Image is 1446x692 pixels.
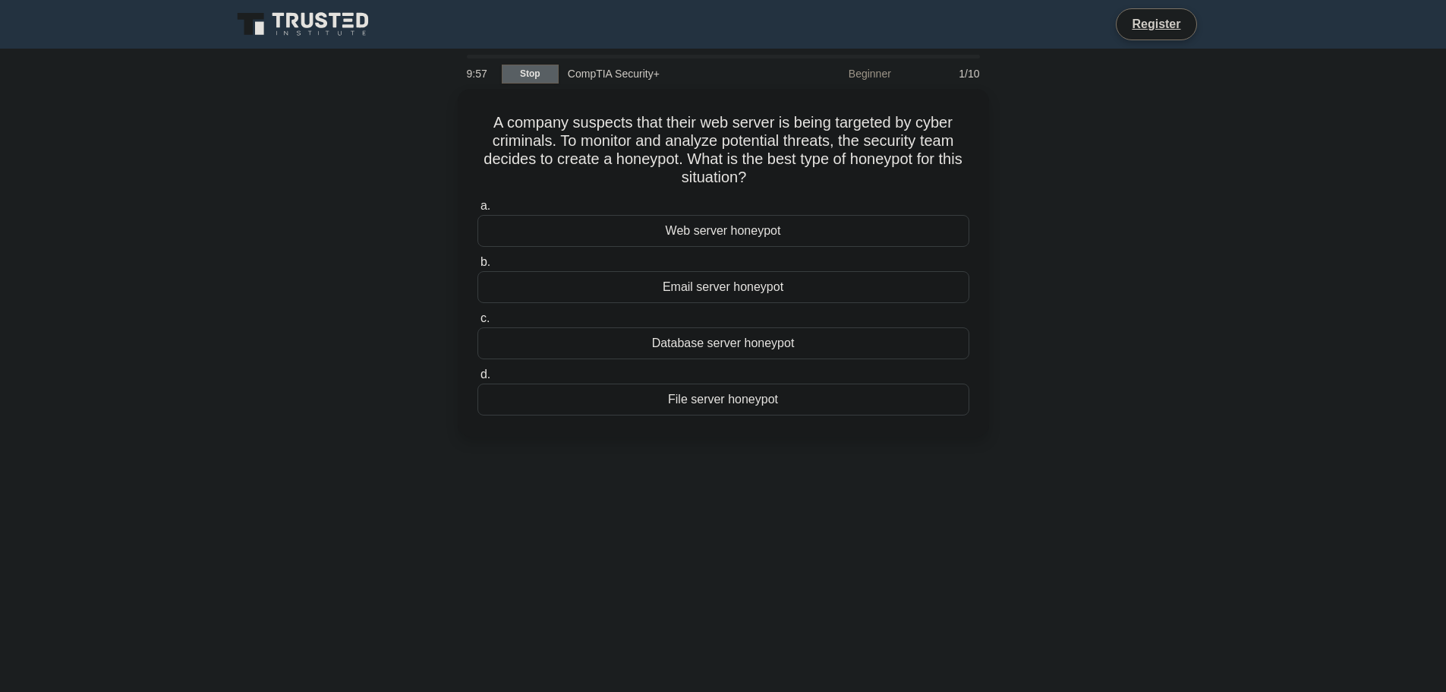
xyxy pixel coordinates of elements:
a: Stop [502,65,559,84]
span: a. [480,199,490,212]
div: 1/10 [900,58,989,89]
div: Web server honeypot [477,215,969,247]
div: CompTIA Security+ [559,58,767,89]
a: Register [1123,14,1189,33]
span: d. [480,368,490,381]
div: 9:57 [458,58,502,89]
div: Email server honeypot [477,271,969,303]
div: Beginner [767,58,900,89]
span: c. [480,311,490,324]
div: Database server honeypot [477,327,969,359]
span: b. [480,255,490,268]
h5: A company suspects that their web server is being targeted by cyber criminals. To monitor and ana... [476,113,971,188]
div: File server honeypot [477,384,969,416]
